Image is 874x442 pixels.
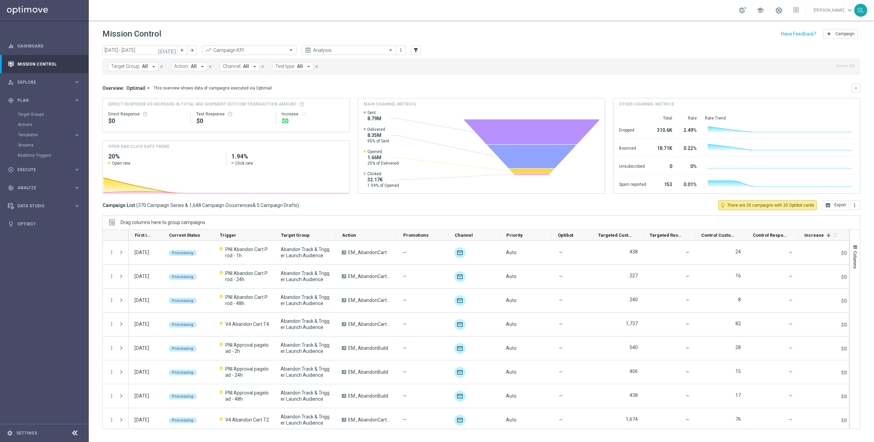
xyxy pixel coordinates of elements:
div: 153 [654,178,672,189]
i: keyboard_arrow_right [74,166,80,173]
span: Execute [17,168,74,172]
button: person_search Explore keyboard_arrow_right [8,80,81,85]
div: Press SPACE to select this row. [129,265,850,289]
span: Action [342,233,356,238]
h4: Other channel metrics [619,101,674,107]
span: 370 Campaign Series & 1,648 Campaign Occurrences [138,202,253,208]
i: preview [305,47,311,54]
ng-select: Analysis [302,45,396,55]
div: Templates [18,130,88,140]
i: more_vert [109,297,115,303]
h4: OPEN AND CLICK RATE TREND [108,143,169,150]
button: arrow_forward [187,45,197,55]
span: 32.17K [367,177,399,183]
div: Unsubscribed [619,160,646,171]
span: A [342,274,346,278]
div: Explore [8,79,74,85]
div: Total [654,115,672,121]
span: EM_AbandonCart_T4 [348,321,391,327]
i: more_vert [109,321,115,327]
div: Actions [18,120,88,130]
span: EM_AbandonBuild [348,345,388,351]
button: more_vert [109,273,115,279]
colored-tag: Processing [169,273,197,280]
div: Press SPACE to select this row. [103,289,129,313]
div: 01 Sep 2025, Monday [135,249,149,255]
button: play_circle_outline Execute keyboard_arrow_right [8,167,81,172]
div: Dashboard [8,37,80,55]
button: add Campaign [823,29,858,39]
h3: Campaign List [102,202,299,208]
button: more_vert [849,201,860,210]
span: ) [297,202,299,208]
span: Control Customers [701,233,735,238]
span: Columns [852,251,858,268]
span: Calculate column [831,231,838,239]
button: gps_fixed Plan keyboard_arrow_right [8,98,81,103]
div: Rate Trend [705,115,855,121]
h2: 1.94% [231,152,344,161]
i: keyboard_arrow_right [74,184,80,191]
span: Campaign [835,31,855,36]
div: Row Groups [121,220,205,225]
img: Optimail [454,247,465,258]
span: Optibot [558,233,573,238]
span: — [559,273,563,279]
label: 406 [630,368,638,374]
button: Templates keyboard_arrow_right [18,132,81,138]
button: filter_alt [411,45,421,55]
h2: 20% [108,152,221,161]
div: Press SPACE to select this row. [103,241,129,265]
div: Spam reported [619,178,646,189]
button: more_vert [397,46,404,54]
div: 310.6K [654,124,672,135]
multiple-options-button: Export to CSV [822,202,860,208]
i: keyboard_arrow_down [854,86,858,91]
span: Sent [367,110,381,115]
span: PNI Abandon Cart Prod - 1h [225,246,269,259]
span: — [686,274,689,279]
i: person_search [8,79,14,85]
span: keyboard_arrow_down [846,6,854,14]
span: Delivered [367,127,390,132]
div: Bounced [619,142,646,153]
div: 01 Sep 2025, Monday [135,297,149,303]
button: equalizer Dashboard [8,43,81,49]
span: 5 Campaign Drafts [257,202,297,208]
div: $0 [108,117,185,125]
i: refresh [301,111,307,117]
span: Clicked [367,171,399,177]
div: This overview shows data of campaigns executed via Optimail [154,85,272,91]
span: Plan [17,98,74,102]
img: Optimail [454,295,465,306]
label: 82 [735,320,741,327]
label: 76 [735,416,741,422]
span: All [297,64,303,69]
span: Test type: [275,64,295,69]
span: 8.79M [367,115,381,122]
div: Press SPACE to select this row. [103,265,129,289]
i: arrow_drop_down [199,64,206,70]
h4: Main channel metrics [364,101,416,107]
div: Optibot [8,215,80,233]
span: A [342,370,346,374]
div: track_changes Analyze keyboard_arrow_right [8,185,81,191]
span: Auto [506,274,517,279]
span: Channel: [223,64,241,69]
span: Current Status [169,233,200,238]
span: A [342,346,346,350]
span: A [342,418,346,422]
label: 28 [735,344,741,350]
img: Optimail [454,343,465,354]
span: 1.94% of Opened [367,183,399,188]
div: Press SPACE to select this row. [129,384,850,408]
img: Optimail [454,391,465,402]
i: trending_up [205,47,212,54]
a: Actions [18,122,71,127]
button: more_vert [109,393,115,399]
button: Target Group: All arrow_drop_down [108,62,158,71]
